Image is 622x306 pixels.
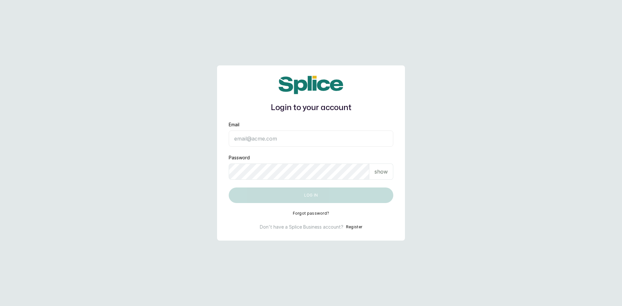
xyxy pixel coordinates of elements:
label: Email [229,121,239,128]
p: show [374,168,388,176]
p: Don't have a Splice Business account? [260,224,343,230]
label: Password [229,154,250,161]
button: Forgot password? [293,211,329,216]
button: Register [346,224,362,230]
h1: Login to your account [229,102,393,114]
button: Log in [229,187,393,203]
input: email@acme.com [229,130,393,147]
